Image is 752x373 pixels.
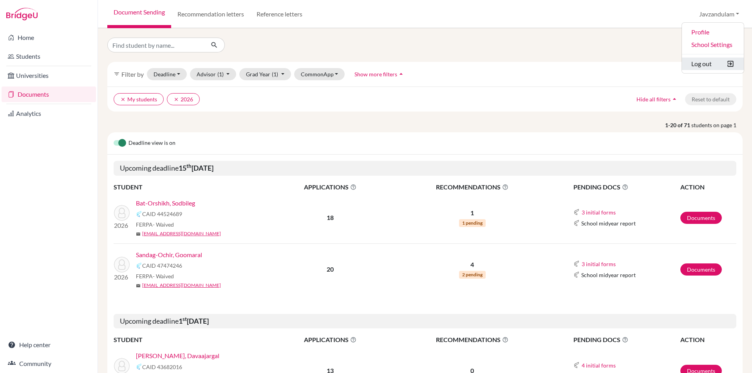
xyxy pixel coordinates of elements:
[390,335,554,344] span: RECOMMENDATIONS
[114,272,130,282] p: 2026
[636,96,671,103] span: Hide all filters
[271,182,390,192] span: APPLICATIONS
[186,163,192,169] sup: th
[190,68,237,80] button: Advisor(1)
[239,68,291,80] button: Grad Year(1)
[120,97,126,102] i: clear
[183,316,187,322] sup: st
[2,49,96,64] a: Students
[167,93,200,105] button: clear2026
[685,93,736,105] button: Reset to default
[114,93,164,105] button: clearMy students
[128,139,175,148] span: Deadline view is on
[630,93,685,105] button: Hide all filtersarrow_drop_up
[2,86,96,102] a: Documents
[665,121,691,129] strong: 1-20 of 71
[681,22,744,74] ul: Javzandulam
[696,7,743,22] button: Javzandulam
[179,164,213,172] b: 15 [DATE]
[348,68,412,80] button: Show more filtersarrow_drop_up
[114,221,130,230] p: 2026
[136,211,142,217] img: Common App logo
[271,335,390,344] span: APPLICATIONS
[136,220,174,229] span: FERPA
[121,70,144,78] span: Filter by
[573,272,580,278] img: Common App logo
[114,335,270,345] th: STUDENT
[2,106,96,121] a: Analytics
[671,95,678,103] i: arrow_drop_up
[573,209,580,215] img: Common App logo
[136,232,141,236] span: mail
[354,71,397,77] span: Show more filters
[2,30,96,45] a: Home
[680,182,736,192] th: ACTION
[153,221,174,228] span: - Waived
[573,362,580,368] img: Common App logo
[136,198,195,208] a: Bat-Orshikh, Sodbileg
[581,259,616,268] button: 3 initial forms
[680,335,736,345] th: ACTION
[682,26,744,38] a: Profile
[114,71,120,77] i: filter_list
[107,38,204,52] input: Find student by name...
[136,263,142,269] img: Common App logo
[136,364,142,370] img: Common App logo
[136,272,174,280] span: FERPA
[397,70,405,78] i: arrow_drop_up
[114,205,130,221] img: Bat-Orshikh, Sodbileg
[174,97,179,102] i: clear
[136,250,202,259] a: Sandag-Ochir, Goomaral
[682,38,744,51] a: School Settings
[142,282,221,289] a: [EMAIL_ADDRESS][DOMAIN_NAME]
[142,230,221,237] a: [EMAIL_ADDRESS][DOMAIN_NAME]
[179,317,209,325] b: 1 [DATE]
[114,257,130,272] img: Sandag-Ochir, Goomaral
[390,182,554,192] span: RECOMMENDATIONS
[573,261,580,267] img: Common App logo
[136,283,141,288] span: mail
[294,68,345,80] button: CommonApp
[114,182,270,192] th: STUDENT
[573,182,680,192] span: PENDING DOCS
[327,214,334,221] b: 18
[272,71,278,77] span: (1)
[114,314,736,329] h5: Upcoming deadline
[114,161,736,176] h5: Upcoming deadline
[2,356,96,371] a: Community
[691,121,743,129] span: students on page 1
[682,58,744,70] button: Log out
[573,220,580,226] img: Common App logo
[390,208,554,218] p: 1
[2,337,96,353] a: Help center
[142,210,182,218] span: CAID 44524689
[153,273,174,279] span: - Waived
[327,265,334,273] b: 20
[217,71,224,77] span: (1)
[581,271,636,279] span: School midyear report
[573,335,680,344] span: PENDING DOCS
[142,363,182,371] span: CAID 43682016
[6,8,38,20] img: Bridge-U
[459,271,486,279] span: 2 pending
[680,263,722,276] a: Documents
[136,351,219,360] a: [PERSON_NAME], Davaajargal
[2,68,96,83] a: Universities
[142,261,182,270] span: CAID 47474246
[390,260,554,269] p: 4
[581,219,636,227] span: School midyear report
[459,219,486,227] span: 1 pending
[581,361,616,370] button: 4 initial forms
[147,68,187,80] button: Deadline
[581,208,616,217] button: 3 initial forms
[680,212,722,224] a: Documents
